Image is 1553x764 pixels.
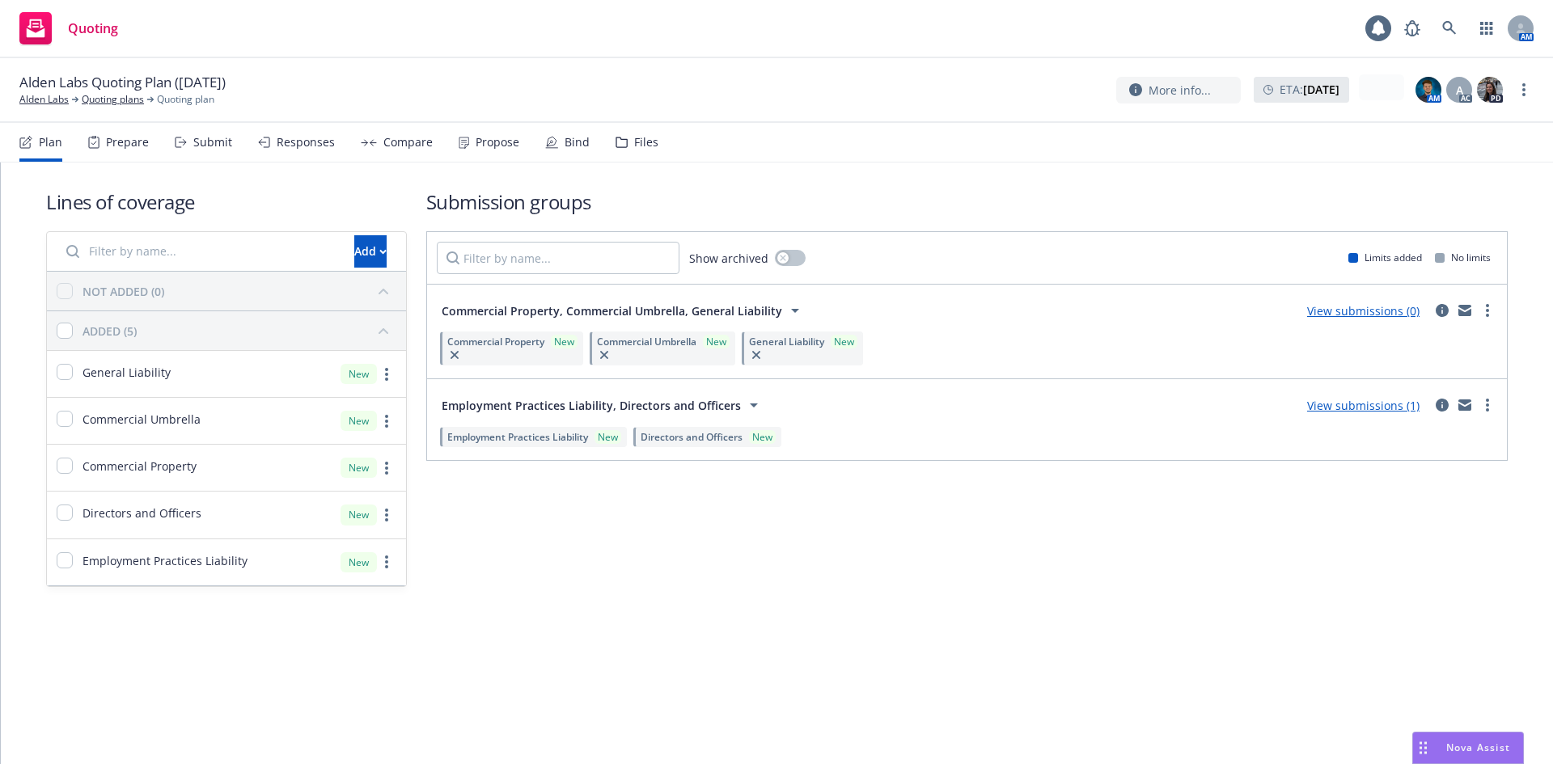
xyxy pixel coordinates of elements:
[341,504,377,525] div: New
[83,364,171,381] span: General Liability
[595,430,621,444] div: New
[341,458,377,478] div: New
[383,136,433,149] div: Compare
[565,136,590,149] div: Bind
[1435,251,1491,264] div: No limits
[1396,12,1428,44] a: Report a Bug
[82,92,144,107] a: Quoting plans
[447,335,544,348] span: Commercial Property
[377,458,396,478] a: more
[83,504,201,521] span: Directors and Officers
[1412,732,1524,764] button: Nova Assist
[1149,82,1211,99] span: More info...
[476,136,519,149] div: Propose
[341,364,377,384] div: New
[19,92,69,107] a: Alden Labs
[106,136,149,149] div: Prepare
[1455,301,1475,320] a: mail
[1413,732,1433,763] div: Drag to move
[1307,398,1420,413] a: View submissions (1)
[634,136,658,149] div: Files
[1280,81,1339,98] span: ETA :
[1433,12,1466,44] a: Search
[83,278,396,304] button: NOT ADDED (0)
[1116,77,1241,103] button: More info...
[689,250,768,267] span: Show archived
[377,412,396,431] a: more
[703,335,730,348] div: New
[39,136,62,149] div: Plan
[1470,12,1503,44] a: Switch app
[377,552,396,572] a: more
[341,552,377,572] div: New
[447,430,588,444] span: Employment Practices Liability
[1477,77,1503,103] img: photo
[19,73,226,92] span: Alden Labs Quoting Plan ([DATE])
[83,552,248,569] span: Employment Practices Liability
[68,22,118,35] span: Quoting
[442,302,782,319] span: Commercial Property, Commercial Umbrella, General Liability
[551,335,578,348] div: New
[597,335,696,348] span: Commercial Umbrella
[377,505,396,525] a: more
[1455,395,1475,415] a: mail
[13,6,125,51] a: Quoting
[83,458,197,475] span: Commercial Property
[277,136,335,149] div: Responses
[83,323,137,340] div: ADDED (5)
[157,92,214,107] span: Quoting plan
[437,242,679,274] input: Filter by name...
[1432,301,1452,320] a: circleInformation
[641,430,743,444] span: Directors and Officers
[1432,395,1452,415] a: circleInformation
[442,397,741,414] span: Employment Practices Liability, Directors and Officers
[437,294,810,327] button: Commercial Property, Commercial Umbrella, General Liability
[354,235,387,268] button: Add
[749,335,824,348] span: General Liability
[57,235,345,268] input: Filter by name...
[426,188,1508,215] h1: Submission groups
[1456,82,1463,99] span: A
[437,389,768,421] button: Employment Practices Liability, Directors and Officers
[341,411,377,431] div: New
[1478,395,1497,415] a: more
[1514,80,1534,99] a: more
[83,318,396,344] button: ADDED (5)
[1446,741,1510,754] span: Nova Assist
[831,335,857,348] div: New
[1478,301,1497,320] a: more
[1303,82,1339,97] strong: [DATE]
[83,411,201,428] span: Commercial Umbrella
[377,365,396,384] a: more
[193,136,232,149] div: Submit
[46,188,407,215] h1: Lines of coverage
[1348,251,1422,264] div: Limits added
[83,283,164,300] div: NOT ADDED (0)
[749,430,776,444] div: New
[354,236,387,267] div: Add
[1307,303,1420,319] a: View submissions (0)
[1415,77,1441,103] img: photo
